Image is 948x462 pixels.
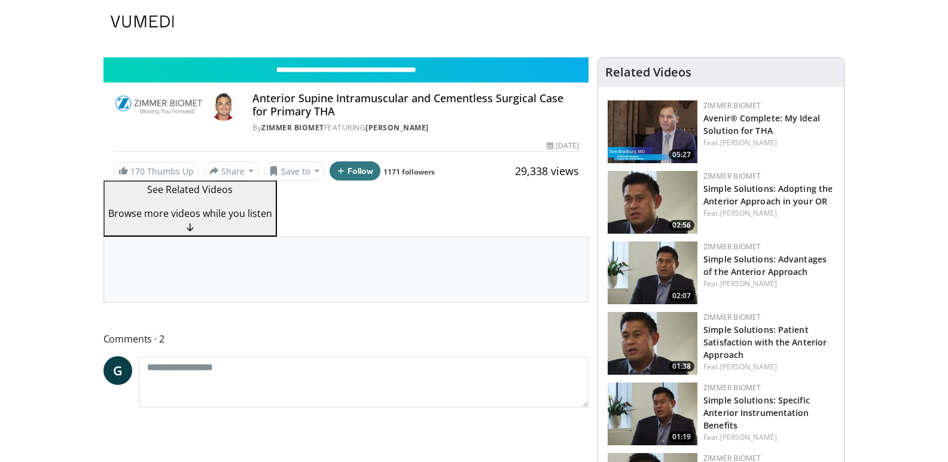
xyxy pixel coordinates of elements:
button: See Related Videos Browse more videos while you listen [103,180,277,237]
a: [PERSON_NAME] [720,362,777,372]
p: See Related Videos [108,182,272,197]
a: 05:27 [608,100,697,163]
span: 170 [130,166,145,177]
div: Feat. [703,137,834,148]
h4: Anterior Supine Intramuscular and Cementless Surgical Case for Primary THA [252,92,579,118]
a: Zimmer Biomet [261,123,324,133]
div: [DATE] [547,140,579,151]
img: 34658faa-42cf-45f9-ba82-e22c653dfc78.150x105_q85_crop-smart_upscale.jpg [608,100,697,163]
div: Feat. [703,432,834,443]
span: Comments 2 [103,331,589,347]
img: 56e6ec17-0c16-4c01-a1de-debe52bb35a1.150x105_q85_crop-smart_upscale.jpg [608,241,697,304]
span: 29,338 views [515,164,579,178]
span: 02:07 [669,290,694,301]
a: 170 Thumbs Up [113,162,199,180]
a: [PERSON_NAME] [720,208,777,218]
a: 02:07 [608,241,697,304]
a: Simple Solutions: Advantages of the Anterior Approach [703,253,827,277]
span: 02:56 [669,220,694,231]
a: 02:56 [608,171,697,234]
a: G [103,356,132,385]
a: Zimmer Biomet [703,312,761,322]
img: Avatar [209,92,238,121]
button: Share [204,161,260,180]
a: Zimmer Biomet [703,100,761,111]
a: Simple Solutions: Patient Satisfaction with the Anterior Approach [703,324,827,360]
span: Browse more videos while you listen [108,207,272,220]
img: VuMedi Logo [111,16,174,27]
div: Feat. [703,208,834,219]
span: 05:27 [669,149,694,160]
span: 01:19 [669,432,694,442]
img: 0f433ef4-89a8-47df-8433-26a6cf8e8085.150x105_q85_crop-smart_upscale.jpg [608,312,697,375]
span: 01:38 [669,361,694,372]
img: 10d808f3-0ef9-4f3e-97fe-674a114a9830.150x105_q85_crop-smart_upscale.jpg [608,171,697,234]
a: Zimmer Biomet [703,241,761,252]
a: Simple Solutions: Adopting the Anterior Approach in your OR [703,183,833,207]
button: Save to [264,161,325,180]
a: Avenir® Complete: My Ideal Solution for THA [703,112,820,136]
a: [PERSON_NAME] [720,432,777,442]
a: [PERSON_NAME] [365,123,429,133]
a: Simple Solutions: Specific Anterior Instrumentation Benefits [703,394,810,431]
a: 01:19 [608,383,697,445]
button: Follow [330,161,381,180]
img: bca75946-5ac2-4d3c-8117-2fbe7672f4cd.150x105_q85_crop-smart_upscale.jpg [608,383,697,445]
a: 1171 followers [383,167,435,177]
div: Feat. [703,279,834,289]
div: Feat. [703,362,834,372]
a: [PERSON_NAME] [720,279,777,289]
div: By FEATURING [252,123,579,133]
a: Zimmer Biomet [703,171,761,181]
img: Zimmer Biomet [113,92,205,121]
a: 01:38 [608,312,697,375]
h4: Related Videos [605,65,691,79]
a: [PERSON_NAME] [720,137,777,148]
a: Zimmer Biomet [703,383,761,393]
